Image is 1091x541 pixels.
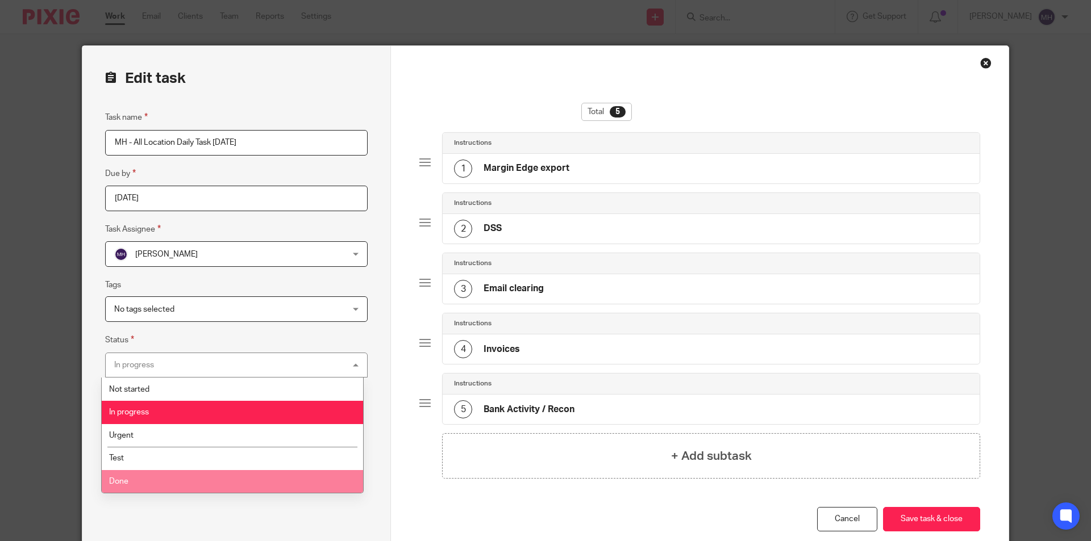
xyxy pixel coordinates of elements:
[114,248,128,261] img: svg%3E
[105,69,368,88] h2: Edit task
[454,379,492,388] h4: Instructions
[105,333,134,346] label: Status
[454,199,492,208] h4: Instructions
[484,223,502,234] h4: DSS
[484,162,569,174] h4: Margin Edge export
[135,250,198,258] span: [PERSON_NAME]
[109,431,134,439] span: Urgent
[105,223,161,236] label: Task Assignee
[105,279,121,291] label: Tags
[581,103,632,121] div: Total
[114,305,174,313] span: No tags selected
[114,361,154,369] div: In progress
[671,447,752,465] h4: + Add subtask
[484,404,574,416] h4: Bank Activity / Recon
[817,507,877,531] a: Cancel
[105,186,368,211] input: Pick a date
[454,139,492,148] h4: Instructions
[109,385,149,393] span: Not started
[109,454,124,462] span: Test
[454,400,472,418] div: 5
[105,167,136,180] label: Due by
[454,319,492,328] h4: Instructions
[980,57,992,69] div: Close this dialog window
[454,280,472,298] div: 3
[454,160,472,178] div: 1
[883,507,980,531] button: Save task & close
[484,343,520,355] h4: Invoices
[454,340,472,358] div: 4
[109,408,149,416] span: In progress
[105,111,148,124] label: Task name
[610,106,626,118] div: 5
[454,220,472,238] div: 2
[484,283,544,295] h4: Email clearing
[109,477,128,485] span: Done
[454,259,492,268] h4: Instructions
